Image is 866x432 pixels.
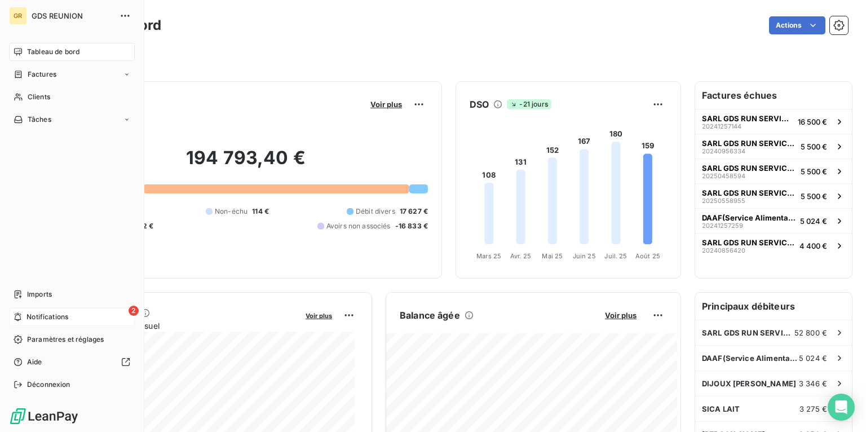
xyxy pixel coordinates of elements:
span: SICA LAIT [702,404,740,413]
span: SARL GDS RUN SERVICES [702,188,796,197]
span: 17 627 € [400,206,428,217]
span: 52 800 € [794,328,827,337]
span: SARL GDS RUN SERVICES [702,328,794,337]
span: 20250558955 [702,197,745,204]
span: GDS REUNION [32,11,113,20]
span: 5 500 € [801,142,827,151]
tspan: Juin 25 [573,252,596,260]
span: Voir plus [370,100,402,109]
span: 16 500 € [798,117,827,126]
span: -16 833 € [395,221,428,231]
span: DAAF(Service Alimentation) [702,354,799,363]
span: 5 024 € [799,354,827,363]
tspan: Avr. 25 [510,252,531,260]
span: Clients [28,92,50,102]
span: Tableau de bord [27,47,79,57]
button: DAAF(Service Alimentation)202412572595 024 € [695,208,852,233]
a: Factures [9,65,135,83]
button: SARL GDS RUN SERVICES202504585945 500 € [695,158,852,183]
span: 20250458594 [702,173,745,179]
div: Open Intercom Messenger [828,394,855,421]
span: 20240856420 [702,247,745,254]
a: Paramètres et réglages [9,330,135,349]
tspan: Mai 25 [542,252,563,260]
a: Aide [9,353,135,371]
button: SARL GDS RUN SERVICES2024125714416 500 € [695,109,852,134]
img: Logo LeanPay [9,407,79,425]
span: SARL GDS RUN SERVICES [702,238,795,247]
span: Chiffre d'affaires mensuel [64,320,298,332]
span: 20241257259 [702,222,743,229]
span: Notifications [26,312,68,322]
tspan: Juil. 25 [604,252,627,260]
span: DAAF(Service Alimentation) [702,213,796,222]
span: -21 jours [507,99,551,109]
h2: 194 793,40 € [64,147,428,180]
span: Débit divers [356,206,395,217]
div: GR [9,7,27,25]
span: 3 346 € [799,379,827,388]
h6: Factures échues [695,82,852,109]
h6: DSO [470,98,489,111]
span: Tâches [28,114,51,125]
a: Clients [9,88,135,106]
span: SARL GDS RUN SERVICES [702,139,796,148]
span: Voir plus [605,311,637,320]
span: Paramètres et réglages [27,334,104,345]
span: Déconnexion [27,380,70,390]
button: SARL GDS RUN SERVICES202408564204 400 € [695,233,852,258]
span: 2 [129,306,139,316]
span: Voir plus [306,312,332,320]
button: Voir plus [367,99,405,109]
span: Imports [27,289,52,299]
button: Actions [769,16,825,34]
span: 5 024 € [800,217,827,226]
span: 114 € [252,206,269,217]
span: DIJOUX [PERSON_NAME] [702,379,796,388]
tspan: Août 25 [635,252,660,260]
span: 5 500 € [801,192,827,201]
span: Aide [27,357,42,367]
tspan: Mars 25 [476,252,501,260]
h6: Balance âgée [400,308,460,322]
span: 20241257144 [702,123,741,130]
span: Factures [28,69,56,80]
span: Non-échu [215,206,248,217]
button: SARL GDS RUN SERVICES202505589555 500 € [695,183,852,208]
span: SARL GDS RUN SERVICES [702,164,796,173]
span: Avoirs non associés [326,221,391,231]
a: Tâches [9,111,135,129]
button: Voir plus [302,310,335,320]
h6: Principaux débiteurs [695,293,852,320]
span: 3 275 € [799,404,827,413]
a: Imports [9,285,135,303]
button: Voir plus [602,310,640,320]
span: 5 500 € [801,167,827,176]
button: SARL GDS RUN SERVICES202409563345 500 € [695,134,852,158]
span: SARL GDS RUN SERVICES [702,114,793,123]
span: 4 400 € [799,241,827,250]
span: 20240956334 [702,148,745,155]
a: Tableau de bord [9,43,135,61]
